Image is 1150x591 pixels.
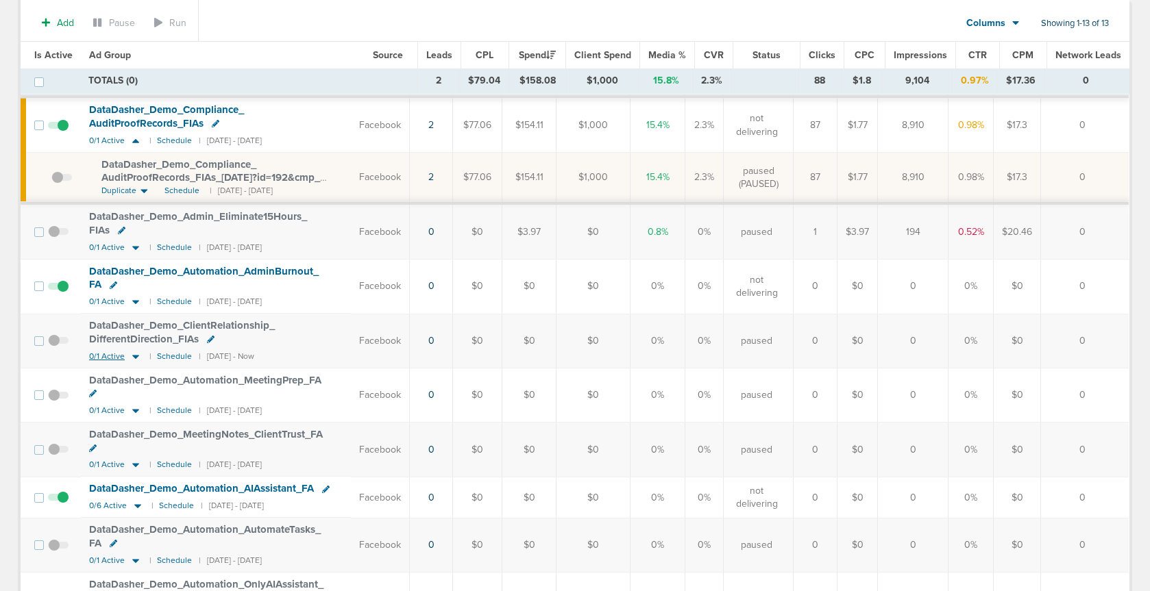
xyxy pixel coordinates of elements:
[794,368,837,423] td: 0
[949,477,994,518] td: 0%
[157,297,192,307] small: Schedule
[502,203,556,259] td: $3.97
[556,260,631,314] td: $0
[101,158,320,197] span: DataDasher_ Demo_ Compliance_ AuditProofRecords_ FIAs_ [DATE]?id=192&cmp_ id=9658097
[994,97,1041,152] td: $17.3
[878,368,949,423] td: 0
[837,423,878,477] td: $0
[883,68,952,93] td: 9,104
[199,460,262,470] small: | [DATE] - [DATE]
[794,260,837,314] td: 0
[199,555,262,566] small: | [DATE] - [DATE]
[994,260,1041,314] td: $0
[631,203,685,259] td: 0.8%
[732,273,781,300] span: not delivering
[556,518,631,572] td: $0
[89,374,321,386] span: DataDasher_ Demo_ Automation_ MeetingPrep_ FA
[794,423,837,477] td: 0
[453,260,502,314] td: $0
[949,368,994,423] td: 0%
[149,297,150,307] small: |
[453,97,502,152] td: $77.06
[149,351,150,362] small: |
[878,153,949,203] td: 8,910
[428,119,434,131] a: 2
[157,136,192,146] small: Schedule
[164,185,199,197] span: Schedule
[89,242,125,253] span: 0/1 Active
[428,492,435,503] a: 0
[685,153,724,203] td: 2.3%
[878,203,949,259] td: 194
[428,335,435,347] a: 0
[89,351,125,362] span: 0/1 Active
[631,368,685,423] td: 0%
[837,368,878,423] td: $0
[994,203,1041,259] td: $20.46
[631,423,685,477] td: 0%
[685,97,724,152] td: 2.3%
[199,242,262,253] small: | [DATE] - [DATE]
[574,49,631,61] span: Client Spend
[837,153,878,203] td: $1.77
[949,260,994,314] td: 0%
[631,477,685,518] td: 0%
[149,460,150,470] small: |
[351,423,410,477] td: Facebook
[149,405,150,416] small: |
[1044,68,1132,93] td: 0
[794,153,837,203] td: 87
[89,501,127,511] span: 0/6 Active
[351,153,410,203] td: Facebook
[685,314,724,368] td: 0%
[89,555,125,566] span: 0/1 Active
[199,405,262,416] small: | [DATE] - [DATE]
[994,518,1041,572] td: $0
[199,297,262,307] small: | [DATE] - [DATE]
[502,97,556,152] td: $154.11
[351,203,410,259] td: Facebook
[809,49,835,61] span: Clicks
[685,368,724,423] td: 0%
[428,444,435,455] a: 0
[157,460,192,470] small: Schedule
[428,171,434,183] a: 2
[157,555,192,566] small: Schedule
[428,280,435,292] a: 0
[426,49,452,61] span: Leads
[704,49,724,61] span: CVR
[837,260,878,314] td: $0
[878,423,949,477] td: 0
[556,153,631,203] td: $1,000
[997,68,1044,93] td: $17.36
[878,260,949,314] td: 0
[1041,423,1129,477] td: 0
[149,136,150,146] small: |
[639,68,693,93] td: 15.8%
[157,405,192,416] small: Schedule
[428,539,435,551] a: 0
[794,477,837,518] td: 0
[741,225,772,239] span: paused
[556,203,631,259] td: $0
[837,314,878,368] td: $0
[631,97,685,152] td: 15.4%
[89,482,314,494] span: DataDasher_ Demo_ Automation_ AIAssistant_ FA
[878,314,949,368] td: 0
[994,153,1041,203] td: $17.3
[994,477,1041,518] td: $0
[878,97,949,152] td: 8,910
[842,68,883,93] td: $1.8
[1041,153,1129,203] td: 0
[460,68,509,93] td: $79.04
[149,555,150,566] small: |
[631,518,685,572] td: 0%
[878,477,949,518] td: 0
[693,68,731,93] td: 2.3%
[351,477,410,518] td: Facebook
[80,68,417,93] td: TOTALS (0)
[794,97,837,152] td: 87
[89,523,321,549] span: DataDasher_ Demo_ Automation_ AutomateTasks_ FA
[502,368,556,423] td: $0
[741,388,772,402] span: paused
